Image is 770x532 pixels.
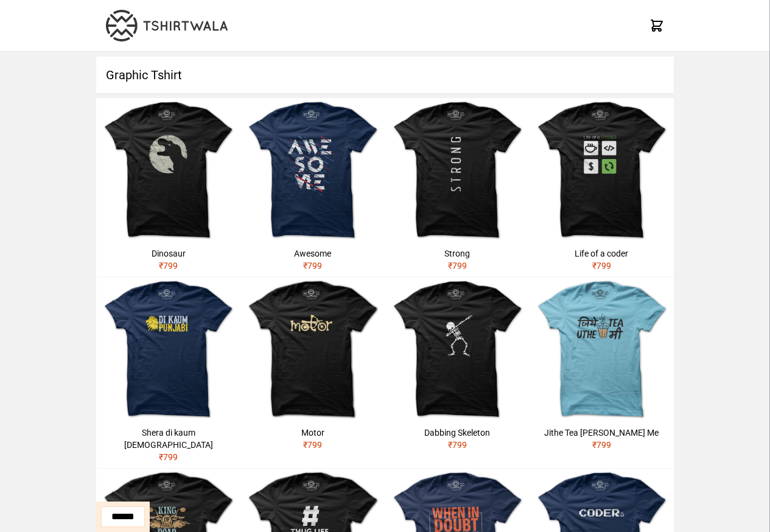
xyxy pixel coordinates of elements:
[530,98,674,277] a: Life of a coder₹799
[448,440,467,450] span: ₹ 799
[385,98,530,243] img: strong.jpg
[592,261,611,271] span: ₹ 799
[245,247,380,260] div: Awesome
[303,261,322,271] span: ₹ 799
[390,427,525,439] div: Dabbing Skeleton
[534,247,669,260] div: Life of a coder
[390,247,525,260] div: Strong
[96,277,240,468] a: Shera di kaum [DEMOGRAPHIC_DATA]₹799
[385,277,530,456] a: Dabbing Skeleton₹799
[96,98,240,277] a: Dinosaur₹799
[534,427,669,439] div: Jithe Tea [PERSON_NAME] Me
[101,247,236,260] div: Dinosaur
[101,427,236,451] div: Shera di kaum [DEMOGRAPHIC_DATA]
[96,98,240,243] img: dinosaur.jpg
[530,277,674,422] img: jithe-tea-uthe-me.jpg
[240,277,385,422] img: motor.jpg
[106,10,228,41] img: TW-LOGO-400-104.png
[303,440,322,450] span: ₹ 799
[592,440,611,450] span: ₹ 799
[245,427,380,439] div: Motor
[385,277,530,422] img: skeleton-dabbing.jpg
[240,98,385,277] a: Awesome₹799
[159,261,178,271] span: ₹ 799
[385,98,530,277] a: Strong₹799
[96,277,240,422] img: shera-di-kaum-punjabi-1.jpg
[448,261,467,271] span: ₹ 799
[530,98,674,243] img: life-of-a-coder.jpg
[159,452,178,462] span: ₹ 799
[96,57,674,93] h1: Graphic Tshirt
[240,98,385,243] img: awesome.jpg
[240,277,385,456] a: Motor₹799
[530,277,674,456] a: Jithe Tea [PERSON_NAME] Me₹799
